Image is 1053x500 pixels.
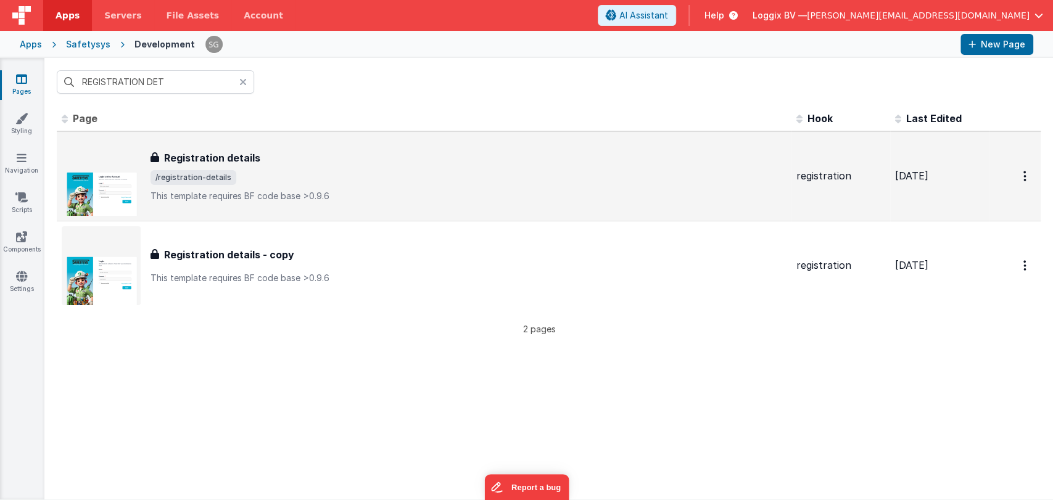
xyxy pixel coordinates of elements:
[151,190,787,202] p: This template requires BF code base >0.9.6
[57,322,1022,335] p: 2 pages
[895,259,928,271] span: [DATE]
[753,9,807,22] span: Loggix BV —
[73,112,97,125] span: Page
[57,70,254,94] input: Search pages, id's ...
[104,9,141,22] span: Servers
[66,38,110,51] div: Safetysys
[20,38,42,51] div: Apps
[807,9,1030,22] span: [PERSON_NAME][EMAIL_ADDRESS][DOMAIN_NAME]
[598,5,676,26] button: AI Assistant
[134,38,195,51] div: Development
[753,9,1043,22] button: Loggix BV — [PERSON_NAME][EMAIL_ADDRESS][DOMAIN_NAME]
[56,9,80,22] span: Apps
[1016,253,1036,278] button: Options
[1016,163,1036,189] button: Options
[895,170,928,182] span: [DATE]
[205,36,223,53] img: 385c22c1e7ebf23f884cbf6fb2c72b80
[796,258,885,273] div: registration
[960,34,1033,55] button: New Page
[906,112,962,125] span: Last Edited
[704,9,724,22] span: Help
[151,170,236,185] span: /registration-details
[796,169,885,183] div: registration
[807,112,833,125] span: Hook
[167,9,220,22] span: File Assets
[164,247,294,262] h3: Registration details - copy
[164,150,260,165] h3: Registration details
[151,272,787,284] p: This template requires BF code base >0.9.6
[484,474,569,500] iframe: Marker.io feedback button
[619,9,668,22] span: AI Assistant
